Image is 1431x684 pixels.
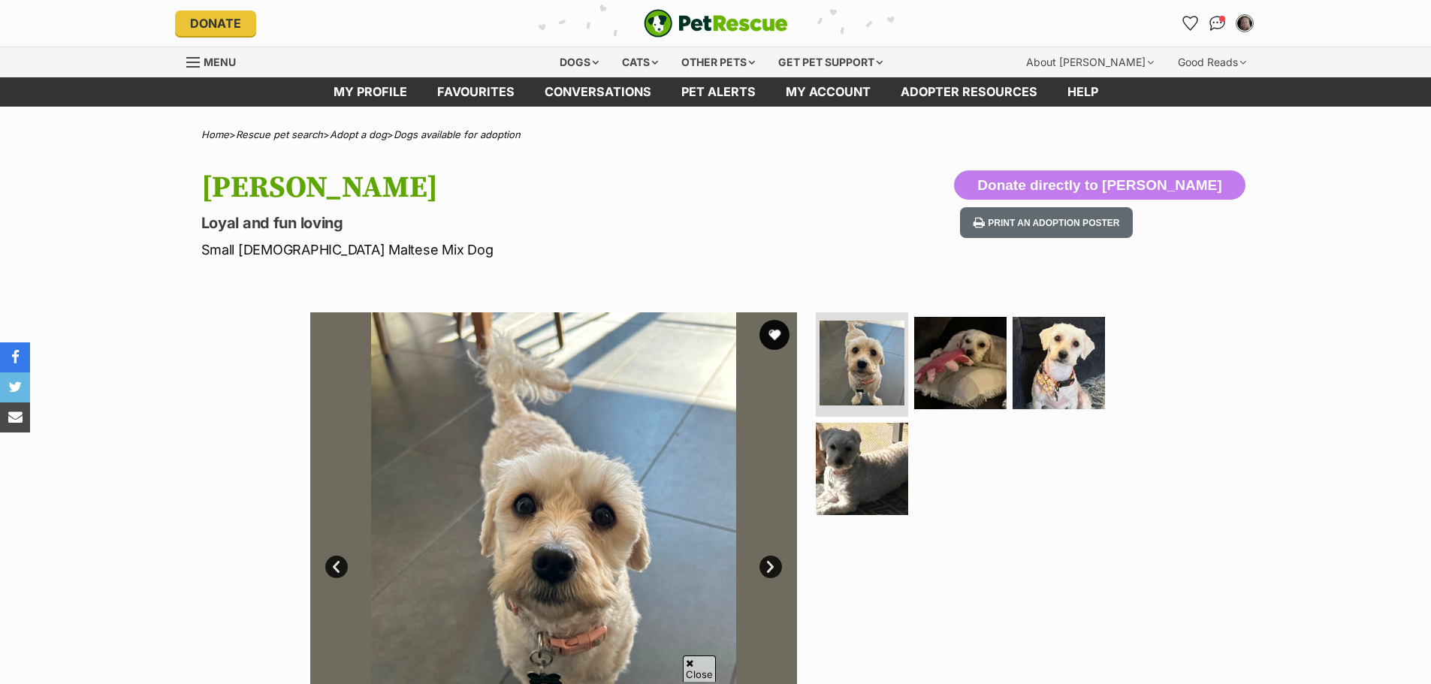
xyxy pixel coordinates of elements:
[186,47,246,74] a: Menu
[394,128,521,140] a: Dogs available for adoption
[954,170,1245,200] button: Donate directly to [PERSON_NAME]
[530,77,666,107] a: conversations
[683,655,716,682] span: Close
[1052,77,1113,107] a: Help
[1013,317,1105,409] img: Photo of Lucy
[759,320,789,350] button: favourite
[201,240,837,260] p: Small [DEMOGRAPHIC_DATA] Maltese Mix Dog
[1167,47,1257,77] div: Good Reads
[644,9,788,38] a: PetRescue
[422,77,530,107] a: Favourites
[816,423,908,515] img: Photo of Lucy
[914,317,1007,409] img: Photo of Lucy
[1206,11,1230,35] a: Conversations
[644,9,788,38] img: logo-e224e6f780fb5917bec1dbf3a21bbac754714ae5b6737aabdf751b685950b380.svg
[671,47,765,77] div: Other pets
[164,129,1268,140] div: > > >
[236,128,323,140] a: Rescue pet search
[960,207,1133,238] button: Print an adoption poster
[1233,11,1257,35] button: My account
[666,77,771,107] a: Pet alerts
[204,56,236,68] span: Menu
[549,47,609,77] div: Dogs
[1237,16,1252,31] img: Rosalie McCallum profile pic
[319,77,422,107] a: My profile
[325,556,348,578] a: Prev
[201,212,837,234] p: Loyal and fun loving
[175,11,256,36] a: Donate
[330,128,387,140] a: Adopt a dog
[768,47,893,77] div: Get pet support
[1179,11,1257,35] ul: Account quick links
[820,321,904,405] img: Photo of Lucy
[1209,16,1225,31] img: chat-41dd97257d64d25036548639549fe6c8038ab92f7586957e7f3b1b290dea8141.svg
[1179,11,1203,35] a: Favourites
[771,77,886,107] a: My account
[759,556,782,578] a: Next
[886,77,1052,107] a: Adopter resources
[611,47,669,77] div: Cats
[201,170,837,205] h1: [PERSON_NAME]
[201,128,229,140] a: Home
[1016,47,1164,77] div: About [PERSON_NAME]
